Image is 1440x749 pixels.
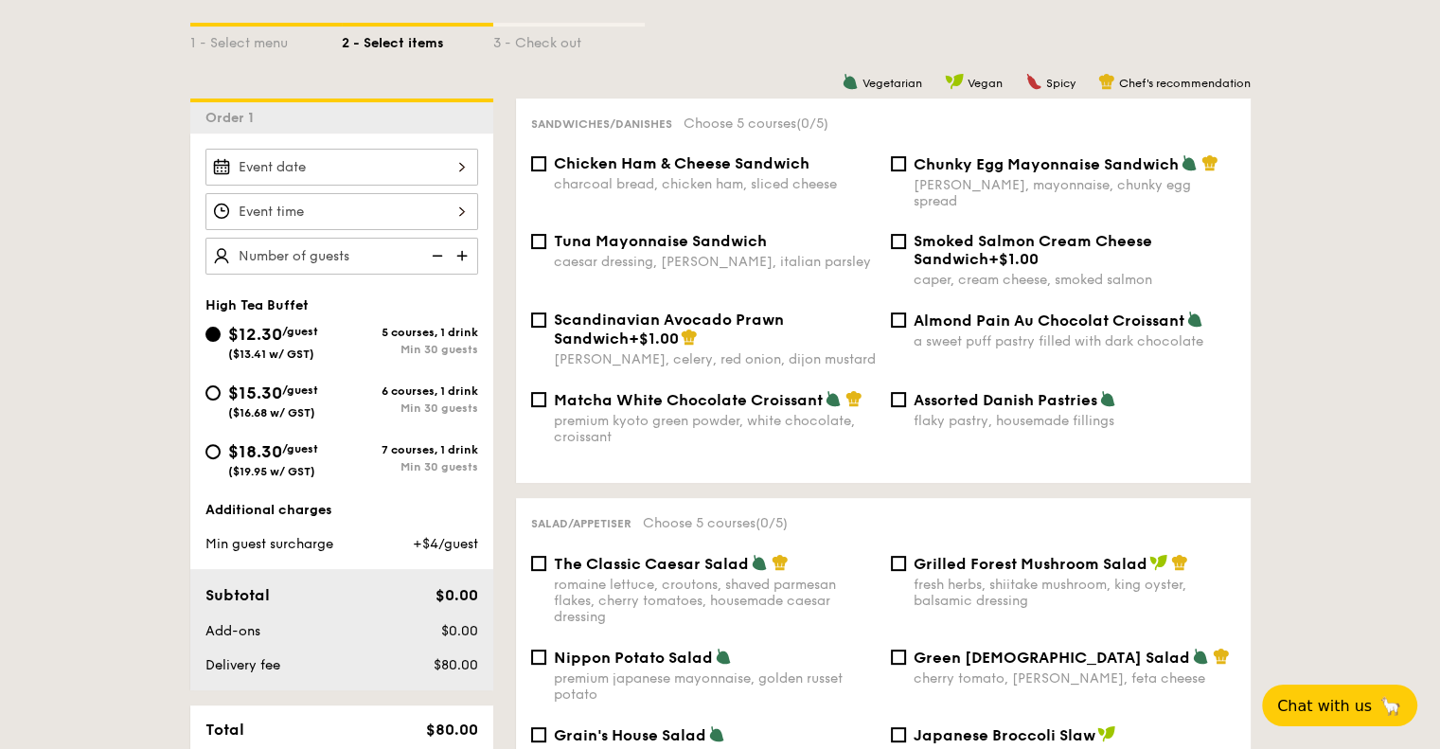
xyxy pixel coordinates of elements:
[1186,311,1203,328] img: icon-vegetarian.fe4039eb.svg
[531,727,546,742] input: Grain's House Saladcorn kernel, roasted sesame dressing, cherry tomato
[914,670,1236,687] div: cherry tomato, [PERSON_NAME], feta cheese
[282,325,318,338] span: /guest
[205,110,261,126] span: Order 1
[914,555,1147,573] span: Grilled Forest Mushroom Salad
[554,726,706,744] span: Grain's House Salad
[1379,695,1402,717] span: 🦙
[1119,77,1251,90] span: Chef's recommendation
[772,554,789,571] img: icon-chef-hat.a58ddaea.svg
[228,348,314,361] span: ($13.41 w/ GST)
[421,238,450,274] img: icon-reduce.1d2dbef1.svg
[914,391,1097,409] span: Assorted Danish Pastries
[945,73,964,90] img: icon-vegan.f8ff3823.svg
[684,116,828,132] span: Choose 5 courses
[554,351,876,367] div: [PERSON_NAME], celery, red onion, dijon mustard
[681,329,698,346] img: icon-chef-hat.a58ddaea.svg
[435,586,477,604] span: $0.00
[531,117,672,131] span: Sandwiches/Danishes
[1181,154,1198,171] img: icon-vegetarian.fe4039eb.svg
[914,155,1179,173] span: Chunky Egg Mayonnaise Sandwich
[891,234,906,249] input: Smoked Salmon Cream Cheese Sandwich+$1.00caper, cream cheese, smoked salmon
[282,383,318,397] span: /guest
[629,330,679,348] span: +$1.00
[1046,77,1076,90] span: Spicy
[554,649,713,667] span: Nippon Potato Salad
[531,392,546,407] input: Matcha White Chocolate Croissantpremium kyoto green powder, white chocolate, croissant
[1192,648,1209,665] img: icon-vegetarian.fe4039eb.svg
[914,726,1095,744] span: Japanese Broccoli Slaw
[756,515,788,531] span: (0/5)
[891,650,906,665] input: Green [DEMOGRAPHIC_DATA] Saladcherry tomato, [PERSON_NAME], feta cheese
[433,657,477,673] span: $80.00
[228,465,315,478] span: ($19.95 w/ GST)
[205,586,270,604] span: Subtotal
[891,727,906,742] input: Japanese Broccoli Slawgreek extra virgin olive oil, kizami [PERSON_NAME], yuzu soy-sesame dressing
[205,536,333,552] span: Min guest surcharge
[862,77,922,90] span: Vegetarian
[228,383,282,403] span: $15.30
[914,177,1236,209] div: [PERSON_NAME], mayonnaise, chunky egg spread
[1149,554,1168,571] img: icon-vegan.f8ff3823.svg
[554,577,876,625] div: romaine lettuce, croutons, shaved parmesan flakes, cherry tomatoes, housemade caesar dressing
[1099,390,1116,407] img: icon-vegetarian.fe4039eb.svg
[412,536,477,552] span: +$4/guest
[914,413,1236,429] div: flaky pastry, housemade fillings
[914,333,1236,349] div: a sweet puff pastry filled with dark chocolate
[796,116,828,132] span: (0/5)
[342,460,478,473] div: Min 30 guests
[643,515,788,531] span: Choose 5 courses
[531,517,631,530] span: Salad/Appetiser
[205,501,478,520] div: Additional charges
[988,250,1039,268] span: +$1.00
[205,385,221,401] input: $15.30/guest($16.68 w/ GST)6 courses, 1 drinkMin 30 guests
[342,401,478,415] div: Min 30 guests
[554,254,876,270] div: caesar dressing, [PERSON_NAME], italian parsley
[914,232,1152,268] span: Smoked Salmon Cream Cheese Sandwich
[554,154,809,172] span: Chicken Ham & Cheese Sandwich
[342,443,478,456] div: 7 courses, 1 drink
[842,73,859,90] img: icon-vegetarian.fe4039eb.svg
[342,326,478,339] div: 5 courses, 1 drink
[342,27,493,53] div: 2 - Select items
[968,77,1003,90] span: Vegan
[493,27,645,53] div: 3 - Check out
[440,623,477,639] span: $0.00
[205,297,309,313] span: High Tea Buffet
[205,721,244,739] span: Total
[531,556,546,571] input: The Classic Caesar Saladromaine lettuce, croutons, shaved parmesan flakes, cherry tomatoes, house...
[1097,725,1116,742] img: icon-vegan.f8ff3823.svg
[205,238,478,275] input: Number of guests
[531,312,546,328] input: Scandinavian Avocado Prawn Sandwich+$1.00[PERSON_NAME], celery, red onion, dijon mustard
[1277,697,1372,715] span: Chat with us
[554,555,749,573] span: The Classic Caesar Salad
[1098,73,1115,90] img: icon-chef-hat.a58ddaea.svg
[1171,554,1188,571] img: icon-chef-hat.a58ddaea.svg
[914,312,1184,330] span: Almond Pain Au Chocolat Croissant
[554,413,876,445] div: premium kyoto green powder, white chocolate, croissant
[914,577,1236,609] div: fresh herbs, shiitake mushroom, king oyster, balsamic dressing
[715,648,732,665] img: icon-vegetarian.fe4039eb.svg
[531,650,546,665] input: Nippon Potato Saladpremium japanese mayonnaise, golden russet potato
[891,312,906,328] input: Almond Pain Au Chocolat Croissanta sweet puff pastry filled with dark chocolate
[205,657,280,673] span: Delivery fee
[205,444,221,459] input: $18.30/guest($19.95 w/ GST)7 courses, 1 drinkMin 30 guests
[1262,685,1417,726] button: Chat with us🦙
[554,670,876,703] div: premium japanese mayonnaise, golden russet potato
[554,311,784,348] span: Scandinavian Avocado Prawn Sandwich
[751,554,768,571] img: icon-vegetarian.fe4039eb.svg
[228,441,282,462] span: $18.30
[342,343,478,356] div: Min 30 guests
[914,649,1190,667] span: Green [DEMOGRAPHIC_DATA] Salad
[282,442,318,455] span: /guest
[891,392,906,407] input: Assorted Danish Pastriesflaky pastry, housemade fillings
[554,176,876,192] div: charcoal bread, chicken ham, sliced cheese
[1213,648,1230,665] img: icon-chef-hat.a58ddaea.svg
[190,27,342,53] div: 1 - Select menu
[708,725,725,742] img: icon-vegetarian.fe4039eb.svg
[205,149,478,186] input: Event date
[1201,154,1218,171] img: icon-chef-hat.a58ddaea.svg
[205,623,260,639] span: Add-ons
[342,384,478,398] div: 6 courses, 1 drink
[205,327,221,342] input: $12.30/guest($13.41 w/ GST)5 courses, 1 drinkMin 30 guests
[228,324,282,345] span: $12.30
